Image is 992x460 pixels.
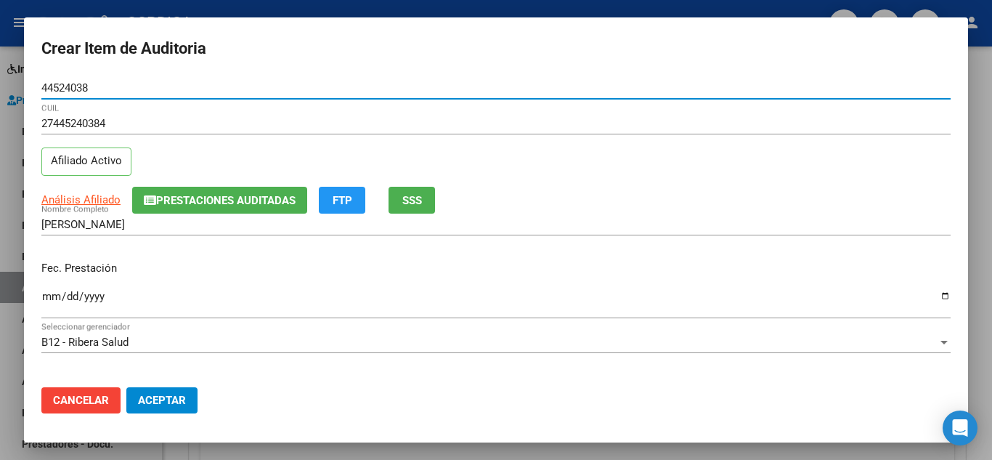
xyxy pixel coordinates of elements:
[319,187,365,214] button: FTP
[943,411,977,445] div: Open Intercom Messenger
[126,387,198,413] button: Aceptar
[333,194,352,207] span: FTP
[41,193,121,206] span: Análisis Afiliado
[156,194,296,207] span: Prestaciones Auditadas
[53,394,109,407] span: Cancelar
[402,194,422,207] span: SSS
[41,148,131,176] p: Afiliado Activo
[41,336,129,349] span: B12 - Ribera Salud
[41,387,121,413] button: Cancelar
[41,35,951,62] h2: Crear Item de Auditoria
[132,187,307,214] button: Prestaciones Auditadas
[389,187,435,214] button: SSS
[138,394,186,407] span: Aceptar
[41,260,951,277] p: Fec. Prestación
